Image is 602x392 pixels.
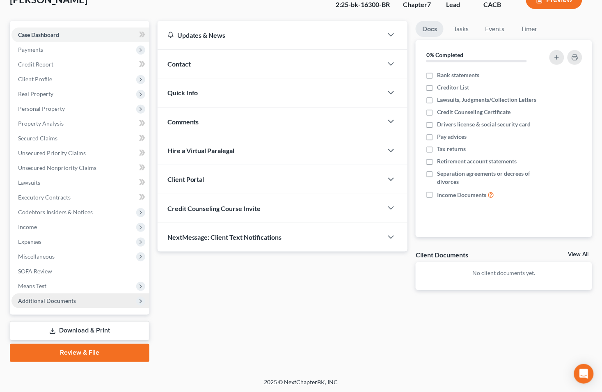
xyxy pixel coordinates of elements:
span: Miscellaneous [18,253,55,260]
span: Credit Report [18,61,53,68]
span: SOFA Review [18,268,52,275]
span: Income [18,223,37,230]
span: Secured Claims [18,135,57,142]
span: Real Property [18,90,53,97]
span: Credit Counseling Certificate [437,108,510,116]
a: View All [568,252,589,257]
span: Income Documents [437,191,486,199]
span: Personal Property [18,105,65,112]
a: SOFA Review [11,264,149,279]
span: Bank statements [437,71,479,79]
span: Additional Documents [18,297,76,304]
span: Separation agreements or decrees of divorces [437,170,541,186]
div: Client Documents [416,250,468,259]
span: Client Profile [18,76,52,83]
span: Hire a Virtual Paralegal [167,147,235,154]
a: Tasks [447,21,475,37]
strong: 0% Completed [426,51,463,58]
span: Quick Info [167,89,198,96]
span: Contact [167,60,191,68]
span: Expenses [18,238,41,245]
a: Events [478,21,511,37]
div: Open Intercom Messenger [574,364,594,384]
div: Updates & News [167,31,373,39]
span: Means Test [18,282,46,289]
span: Codebtors Insiders & Notices [18,209,93,215]
a: Review & File [10,344,149,362]
a: Unsecured Priority Claims [11,146,149,160]
span: Executory Contracts [18,194,71,201]
a: Executory Contracts [11,190,149,205]
a: Timer [514,21,544,37]
span: Lawsuits, Judgments/Collection Letters [437,96,536,104]
a: Docs [416,21,444,37]
span: Credit Counseling Course Invite [167,204,261,212]
span: Unsecured Priority Claims [18,149,86,156]
span: Retirement account statements [437,157,517,165]
a: Property Analysis [11,116,149,131]
span: Unsecured Nonpriority Claims [18,164,96,171]
span: Tax returns [437,145,466,153]
span: Client Portal [167,175,204,183]
a: Secured Claims [11,131,149,146]
span: Drivers license & social security card [437,120,531,128]
a: Case Dashboard [11,28,149,42]
a: Unsecured Nonpriority Claims [11,160,149,175]
span: Pay advices [437,133,467,141]
a: Lawsuits [11,175,149,190]
span: Lawsuits [18,179,40,186]
span: 7 [427,0,431,8]
span: Creditor List [437,83,469,92]
a: Download & Print [10,321,149,341]
span: NextMessage: Client Text Notifications [167,233,282,241]
a: Credit Report [11,57,149,72]
span: Case Dashboard [18,31,59,38]
span: Payments [18,46,43,53]
span: Property Analysis [18,120,64,127]
span: Comments [167,118,199,126]
p: No client documents yet. [422,269,586,277]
